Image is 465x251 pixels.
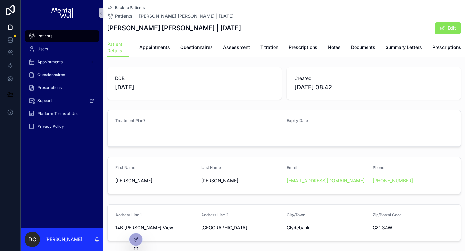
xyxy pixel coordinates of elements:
[107,24,241,33] h1: [PERSON_NAME] [PERSON_NAME] | [DATE]
[115,83,274,92] span: [DATE]
[37,85,62,90] span: Prescriptions
[289,42,317,55] a: Prescriptions
[25,108,99,119] a: Platform Terms of Use
[373,212,402,217] span: Zip/Postal Code
[260,44,278,51] span: Titration
[287,165,297,170] span: Email
[139,42,170,55] a: Appointments
[351,42,375,55] a: Documents
[115,5,145,10] span: Back to Patients
[223,42,250,55] a: Assessment
[107,38,129,57] a: Patient Details
[115,225,196,231] span: 14B [PERSON_NAME] View
[25,121,99,132] a: Privacy Policy
[115,177,196,184] span: [PERSON_NAME]
[223,44,250,51] span: Assessment
[201,225,282,231] span: [GEOGRAPHIC_DATA]
[201,212,228,217] span: Address Line 2
[25,82,99,94] a: Prescriptions
[287,177,365,184] a: [EMAIL_ADDRESS][DOMAIN_NAME]
[351,44,375,51] span: Documents
[37,34,52,39] span: Patients
[432,44,461,51] span: Prescriptions
[373,177,413,184] a: [PHONE_NUMBER]
[37,111,78,116] span: Platform Terms of Use
[51,8,72,18] img: App logo
[37,59,63,65] span: Appointments
[37,72,65,77] span: Questionnaires
[25,56,99,68] a: Appointments
[287,118,308,123] span: Expiry Date
[139,13,233,19] a: [PERSON_NAME] [PERSON_NAME] | [DATE]
[115,118,145,123] span: Treatment Plan?
[107,41,129,54] span: Patient Details
[107,13,133,19] a: Patients
[180,42,213,55] a: Questionnaires
[328,42,341,55] a: Notes
[201,177,282,184] span: [PERSON_NAME]
[294,75,453,82] span: Created
[432,42,461,55] a: Prescriptions
[37,98,52,103] span: Support
[287,225,367,231] span: Clydebank
[328,44,341,51] span: Notes
[115,212,142,217] span: Address Line 1
[37,124,64,129] span: Privacy Policy
[115,13,133,19] span: Patients
[287,212,305,217] span: City/Town
[115,75,274,82] span: DOB
[21,26,103,141] div: scrollable content
[287,130,291,137] span: --
[435,22,461,34] button: Edit
[115,165,135,170] span: First Name
[260,42,278,55] a: Titration
[28,236,36,243] span: DC
[45,236,82,243] p: [PERSON_NAME]
[386,44,422,51] span: Summary Letters
[373,165,384,170] span: Phone
[373,225,453,231] span: G81 3AW
[25,43,99,55] a: Users
[139,44,170,51] span: Appointments
[25,30,99,42] a: Patients
[25,69,99,81] a: Questionnaires
[289,44,317,51] span: Prescriptions
[180,44,213,51] span: Questionnaires
[201,165,221,170] span: Last Name
[294,83,453,92] span: [DATE] 08:42
[107,5,145,10] a: Back to Patients
[386,42,422,55] a: Summary Letters
[37,46,48,52] span: Users
[115,130,119,137] span: --
[25,95,99,106] a: Support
